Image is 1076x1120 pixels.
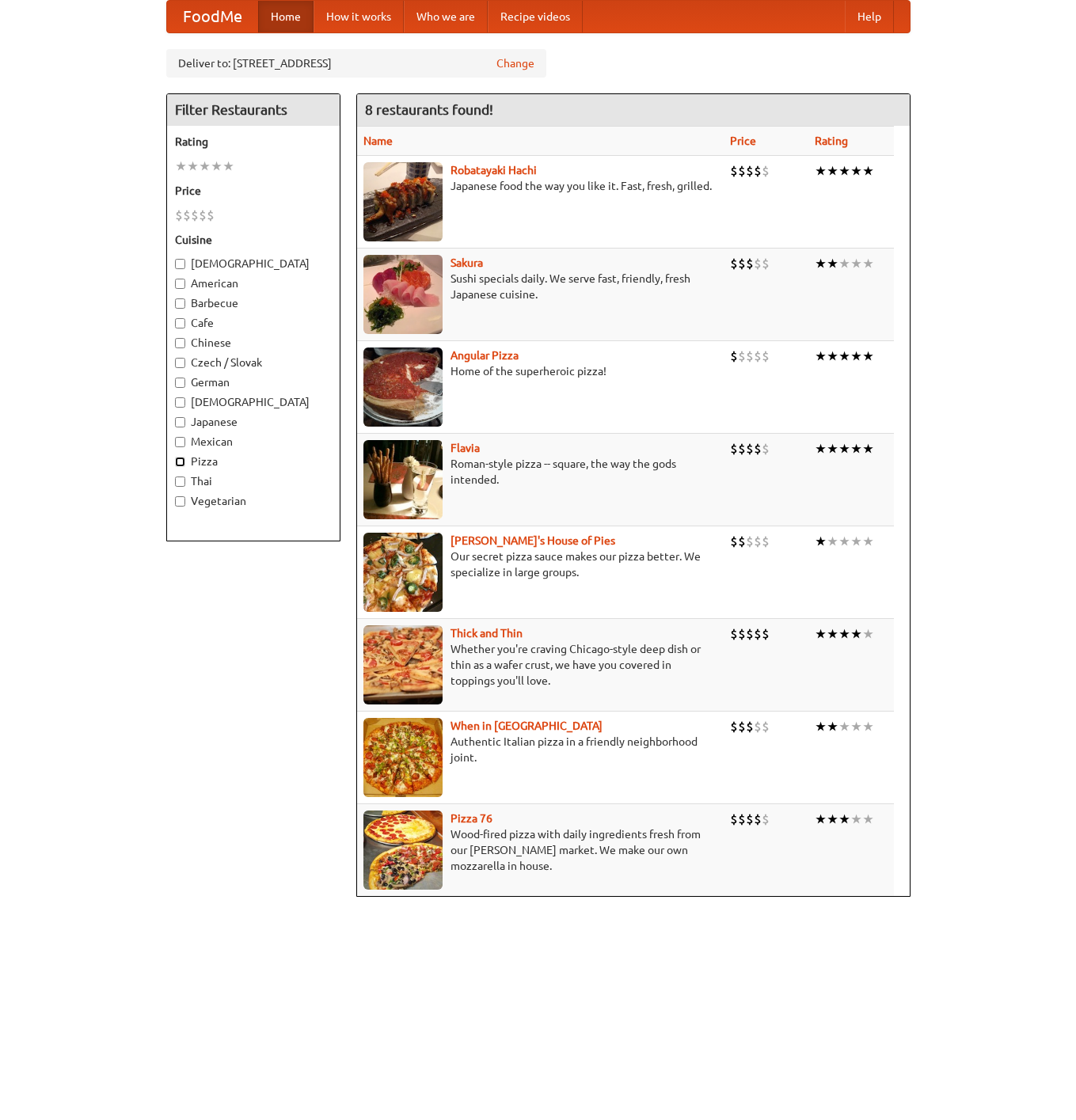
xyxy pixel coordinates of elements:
b: Robatayaki Hachi [451,164,537,177]
a: When in [GEOGRAPHIC_DATA] [451,719,603,732]
input: Mexican [175,437,185,447]
li: ★ [211,158,222,175]
li: $ [762,811,770,828]
li: ★ [815,440,827,457]
input: Czech / Slovak [175,358,185,368]
li: ★ [862,255,874,272]
input: American [175,279,185,289]
li: ★ [838,625,850,643]
li: ★ [815,255,827,272]
label: Thai [175,473,332,489]
a: Angular Pizza [451,349,519,362]
label: German [175,374,332,390]
li: $ [754,440,762,457]
li: ★ [850,811,862,828]
a: Thick and Thin [451,627,523,640]
label: Czech / Slovak [175,355,332,370]
label: Vegetarian [175,493,332,509]
label: Cafe [175,315,332,331]
label: [DEMOGRAPHIC_DATA] [175,394,332,410]
a: Sakura [451,256,483,269]
li: $ [738,440,746,457]
p: Wood-fired pizza with daily ingredients fresh from our [PERSON_NAME] market. We make our own mozz... [363,826,718,874]
li: $ [738,255,746,272]
li: $ [754,533,762,550]
li: ★ [222,158,234,175]
li: $ [746,440,754,457]
li: $ [730,162,738,180]
input: [DEMOGRAPHIC_DATA] [175,397,185,408]
li: $ [754,625,762,643]
li: $ [746,533,754,550]
li: ★ [827,811,838,828]
input: [DEMOGRAPHIC_DATA] [175,259,185,269]
li: $ [762,533,770,550]
li: ★ [850,718,862,735]
img: sakura.jpg [363,255,443,334]
p: Roman-style pizza -- square, the way the gods intended. [363,456,718,488]
li: $ [730,440,738,457]
input: German [175,378,185,388]
li: ★ [838,718,850,735]
li: $ [738,162,746,180]
li: ★ [815,811,827,828]
img: wheninrome.jpg [363,718,443,797]
p: Sushi specials daily. We serve fast, friendly, fresh Japanese cuisine. [363,271,718,302]
li: ★ [827,440,838,457]
li: ★ [827,255,838,272]
input: Thai [175,476,185,487]
li: ★ [827,625,838,643]
li: $ [746,347,754,365]
li: ★ [838,347,850,365]
li: ★ [850,440,862,457]
a: Change [496,55,534,71]
li: $ [730,255,738,272]
li: ★ [862,625,874,643]
li: $ [183,207,191,224]
label: Barbecue [175,295,332,311]
li: $ [762,162,770,180]
li: $ [730,347,738,365]
a: Rating [815,135,848,147]
li: ★ [862,440,874,457]
a: [PERSON_NAME]'s House of Pies [451,534,615,547]
a: Who we are [404,1,488,32]
li: $ [762,625,770,643]
li: $ [175,207,183,224]
a: Name [363,135,393,147]
input: Barbecue [175,298,185,309]
ng-pluralize: 8 restaurants found! [365,102,493,117]
a: FoodMe [167,1,258,32]
li: ★ [838,533,850,550]
h5: Cuisine [175,232,332,248]
li: $ [746,162,754,180]
input: Pizza [175,457,185,467]
input: Chinese [175,338,185,348]
li: ★ [862,347,874,365]
label: Chinese [175,335,332,351]
li: ★ [175,158,187,175]
li: $ [754,347,762,365]
a: Recipe videos [488,1,583,32]
li: ★ [838,162,850,180]
a: How it works [314,1,404,32]
a: Flavia [451,442,480,454]
li: ★ [187,158,199,175]
li: $ [730,625,738,643]
li: $ [746,811,754,828]
li: ★ [827,162,838,180]
a: Pizza 76 [451,812,492,825]
a: Home [258,1,314,32]
li: $ [199,207,207,224]
li: ★ [850,255,862,272]
img: thick.jpg [363,625,443,704]
li: $ [762,440,770,457]
label: Japanese [175,414,332,430]
li: $ [191,207,199,224]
